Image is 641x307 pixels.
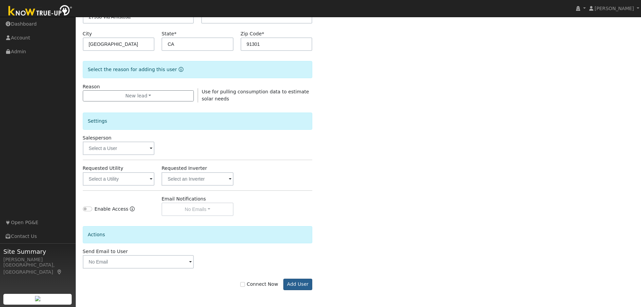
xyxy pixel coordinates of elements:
label: Requested Utility [83,165,123,172]
div: Select the reason for adding this user [83,61,313,78]
label: Zip Code [241,30,264,37]
img: retrieve [35,296,40,301]
span: Required [262,31,264,36]
a: Reason for new user [177,67,183,72]
button: New lead [83,90,194,102]
a: Map [57,269,63,275]
label: Enable Access [95,206,129,213]
input: No Email [83,255,194,269]
label: Reason [83,83,100,90]
label: Connect Now [240,281,278,288]
span: [PERSON_NAME] [595,6,634,11]
input: Select a Utility [83,172,155,186]
span: Required [174,31,176,36]
input: Select an Inverter [162,172,234,186]
label: State [162,30,176,37]
label: Salesperson [83,134,112,142]
label: Requested Inverter [162,165,207,172]
div: [PERSON_NAME] [3,256,72,263]
label: Email Notifications [162,195,206,203]
input: Connect Now [240,282,245,287]
img: Know True-Up [5,4,76,19]
span: Site Summary [3,247,72,256]
div: [GEOGRAPHIC_DATA], [GEOGRAPHIC_DATA] [3,262,72,276]
a: Enable Access [130,206,135,216]
div: Settings [83,113,313,130]
div: Actions [83,226,313,243]
label: Send Email to User [83,248,128,255]
label: City [83,30,92,37]
input: Select a User [83,142,155,155]
span: Use for pulling consumption data to estimate solar needs [202,89,309,101]
button: Add User [283,279,313,290]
